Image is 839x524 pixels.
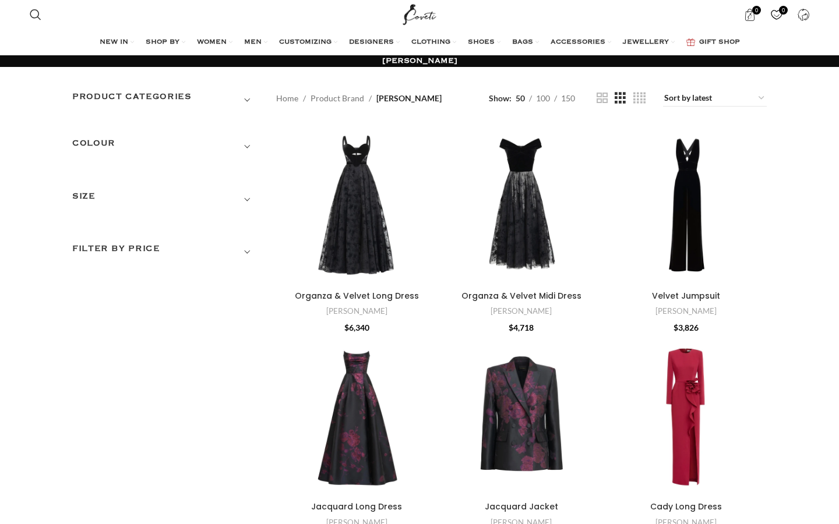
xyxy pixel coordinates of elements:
a: Organza & Velvet Midi Dress [441,124,602,285]
div: Main navigation [24,31,815,54]
h3: Product categories [72,90,259,110]
a: WOMEN [197,31,232,54]
span: $ [509,323,513,332]
a: Jacquard Jacket [441,335,602,497]
a: MEN [244,31,267,54]
a: 0 [738,3,762,26]
span: 0 [779,6,788,15]
span: $ [674,323,678,332]
h3: COLOUR [72,137,259,157]
h3: SIZE [72,190,259,210]
bdi: 4,718 [509,323,534,332]
span: CUSTOMIZING [279,38,332,47]
a: BAGS [512,31,539,54]
a: Cady Long Dress [605,335,767,497]
a: Organza & Velvet Long Dress [276,124,438,285]
a: Organza & Velvet Long Dress [295,290,419,302]
a: [PERSON_NAME] [491,306,552,317]
a: DESIGNERS [349,31,400,54]
span: JEWELLERY [623,38,669,47]
a: Organza & Velvet Midi Dress [461,290,581,302]
bdi: 6,340 [344,323,369,332]
a: NEW IN [100,31,134,54]
span: $ [344,323,349,332]
a: Jacquard Jacket [485,501,558,512]
span: WOMEN [197,38,227,47]
span: CLOTHING [411,38,450,47]
a: Velvet Jumpsuit [652,290,720,302]
span: ACCESSORIES [551,38,605,47]
a: Velvet Jumpsuit [605,124,767,285]
span: BAGS [512,38,533,47]
a: 0 [764,3,788,26]
h3: Filter by price [72,242,259,262]
a: ACCESSORIES [551,31,611,54]
a: [PERSON_NAME] [326,306,387,317]
a: Search [24,3,47,26]
a: SHOES [468,31,500,54]
a: Jacquard Long Dress [311,501,402,512]
div: My Wishlist [764,3,788,26]
span: DESIGNERS [349,38,394,47]
span: SHOES [468,38,495,47]
span: MEN [244,38,262,47]
a: CUSTOMIZING [279,31,337,54]
a: CLOTHING [411,31,456,54]
span: SHOP BY [146,38,179,47]
span: 0 [752,6,761,15]
a: SHOP BY [146,31,185,54]
a: Site logo [400,9,439,19]
bdi: 3,826 [674,323,699,332]
span: NEW IN [100,38,128,47]
a: GIFT SHOP [686,31,740,54]
span: GIFT SHOP [699,38,740,47]
a: JEWELLERY [623,31,675,54]
a: Jacquard Long Dress [276,335,438,497]
img: GiftBag [686,38,695,46]
a: [PERSON_NAME] [655,306,717,317]
a: Cady Long Dress [650,501,722,512]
